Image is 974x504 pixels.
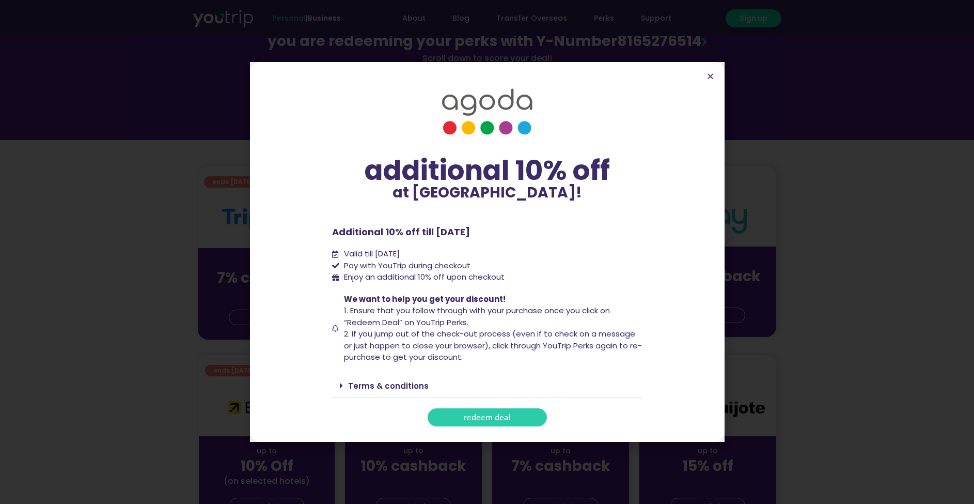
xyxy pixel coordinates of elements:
span: We want to help you get your discount! [344,294,506,304]
span: 2. If you jump out of the check-out process (even if to check on a message or just happen to clos... [344,328,642,362]
a: Close [706,72,714,80]
p: Additional 10% off till [DATE] [332,225,642,239]
a: Terms & conditions [348,380,429,391]
span: Enjoy an additional 10% off upon checkout [344,271,505,282]
span: 1. Ensure that you follow through with your purchase once you click on “Redeem Deal” on YouTrip P... [344,305,610,328]
a: redeem deal [428,408,547,426]
span: Pay with YouTrip during checkout [341,260,470,272]
p: at [GEOGRAPHIC_DATA]! [332,186,642,200]
div: Terms & conditions [332,374,642,398]
span: redeem deal [464,414,511,421]
span: Valid till [DATE] [341,248,400,260]
div: additional 10% off [332,156,642,186]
